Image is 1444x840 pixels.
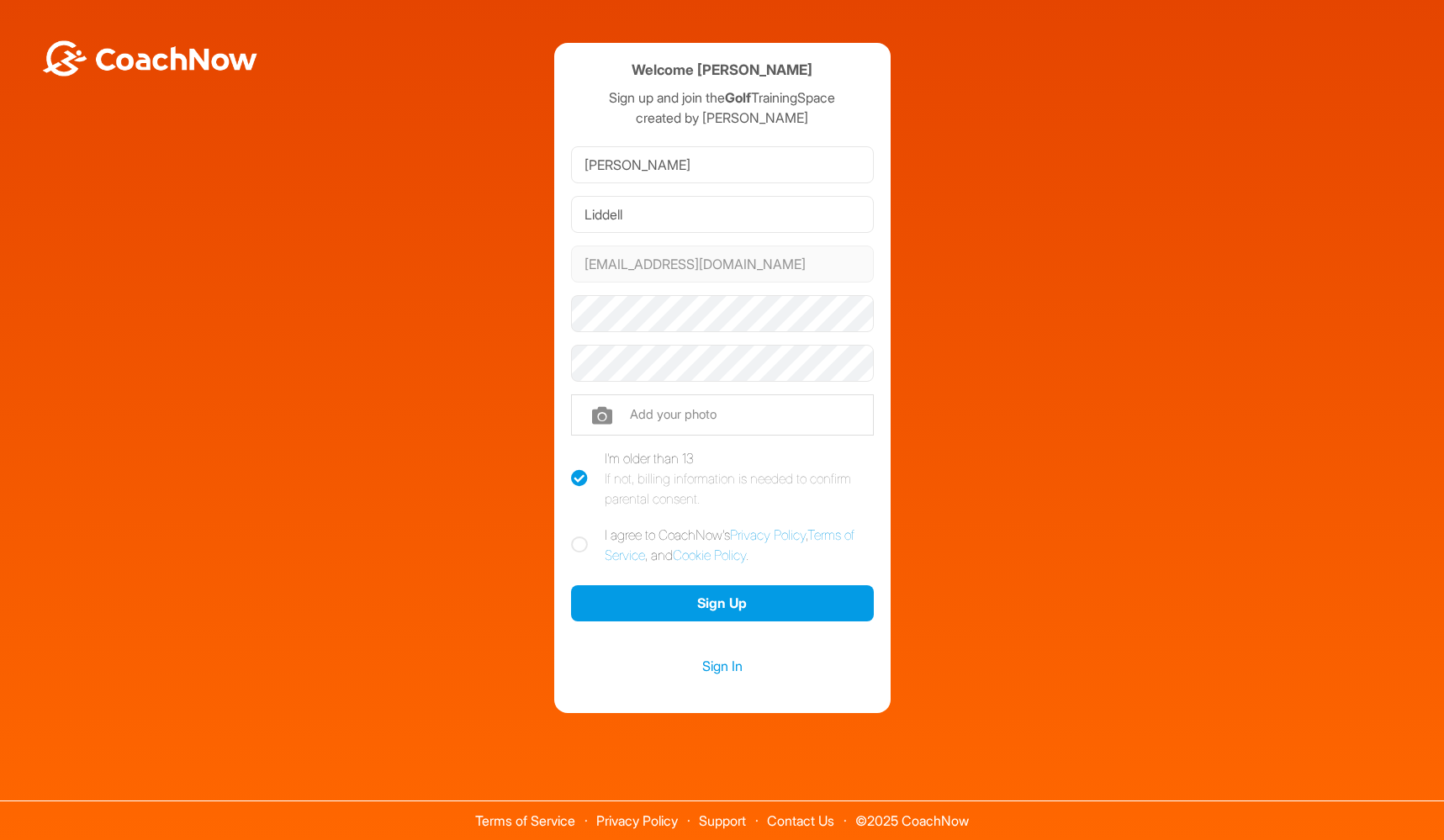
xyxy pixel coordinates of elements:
span: © 2025 CoachNow [847,801,977,827]
input: First Name [571,146,874,183]
h4: Welcome [PERSON_NAME] [632,60,812,81]
a: Contact Us [767,812,834,829]
button: Sign Up [571,585,874,621]
p: created by [PERSON_NAME] [571,108,874,128]
img: BwLJSsUCoWCh5upNqxVrqldRgqLPVwmV24tXu5FoVAoFEpwwqQ3VIfuoInZCoVCoTD4vwADAC3ZFMkVEQFDAAAAAElFTkSuQmCC [40,40,259,77]
div: If not, billing information is needed to confirm parental consent. [605,468,874,509]
a: Privacy Policy [730,526,806,543]
a: Sign In [571,655,874,677]
strong: Golf [725,89,751,106]
a: Cookie Policy [673,547,746,563]
a: Privacy Policy [596,812,678,829]
label: I agree to CoachNow's , , and . [571,525,874,565]
a: Support [699,812,746,829]
input: Email [571,246,874,283]
input: Last Name [571,196,874,233]
a: Terms of Service [475,812,575,829]
a: Terms of Service [605,526,854,563]
div: I'm older than 13 [605,448,874,509]
p: Sign up and join the TrainingSpace [571,87,874,108]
